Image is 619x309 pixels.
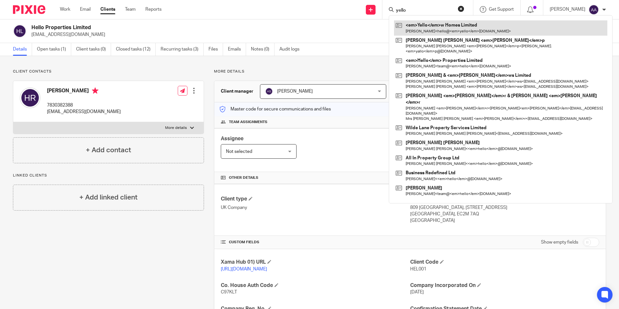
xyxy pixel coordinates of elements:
h4: Company Incorporated On [410,282,599,289]
p: Linked clients [13,173,204,178]
input: Search [395,8,454,14]
h4: Xama Hub 01) URL [221,259,410,266]
p: [EMAIL_ADDRESS][DOMAIN_NAME] [47,109,121,115]
span: HEL001 [410,267,426,271]
img: svg%3E [589,5,599,15]
a: [URL][DOMAIN_NAME] [221,267,267,271]
h4: Client type [221,196,410,202]
img: svg%3E [20,87,40,108]
p: 7830382388 [47,102,121,109]
a: Open tasks (1) [37,43,71,56]
h4: + Add linked client [79,192,138,202]
h2: Hello Properties Limited [31,24,421,31]
p: 809 [GEOGRAPHIC_DATA], [STREET_ADDRESS] [410,204,599,211]
a: Email [80,6,91,13]
h3: Client manager [221,88,253,95]
h4: [PERSON_NAME] [47,87,121,96]
p: [GEOGRAPHIC_DATA], EC2M 7AQ [410,211,599,217]
a: Clients [100,6,115,13]
h4: Co. House Auth Code [221,282,410,289]
h4: CUSTOM FIELDS [221,240,410,245]
a: Audit logs [279,43,304,56]
p: UK Company [221,204,410,211]
span: Get Support [489,7,514,12]
a: Emails [228,43,246,56]
span: Assignee [221,136,243,141]
h4: Client Code [410,259,599,266]
p: More details [214,69,606,74]
img: Pixie [13,5,45,14]
span: [PERSON_NAME] [277,89,313,94]
a: Work [60,6,70,13]
i: Primary [92,87,98,94]
button: Clear [458,6,464,12]
a: Files [208,43,223,56]
a: Reports [145,6,162,13]
a: Client tasks (0) [76,43,111,56]
span: [DATE] [410,290,424,294]
p: Master code for secure communications and files [219,106,331,112]
p: [GEOGRAPHIC_DATA] [410,217,599,224]
h4: + Add contact [86,145,131,155]
a: Closed tasks (12) [116,43,156,56]
p: More details [165,125,187,131]
p: [EMAIL_ADDRESS][DOMAIN_NAME] [31,31,518,38]
a: Team [125,6,136,13]
a: Notes (0) [251,43,275,56]
span: Not selected [226,149,252,154]
span: C97KLT [221,290,237,294]
p: [PERSON_NAME] [550,6,585,13]
span: Team assignments [229,120,267,125]
p: Client contacts [13,69,204,74]
img: svg%3E [13,24,27,38]
label: Show empty fields [541,239,578,246]
img: svg%3E [265,87,273,95]
span: Other details [229,175,258,180]
a: Recurring tasks (3) [161,43,204,56]
a: Details [13,43,32,56]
